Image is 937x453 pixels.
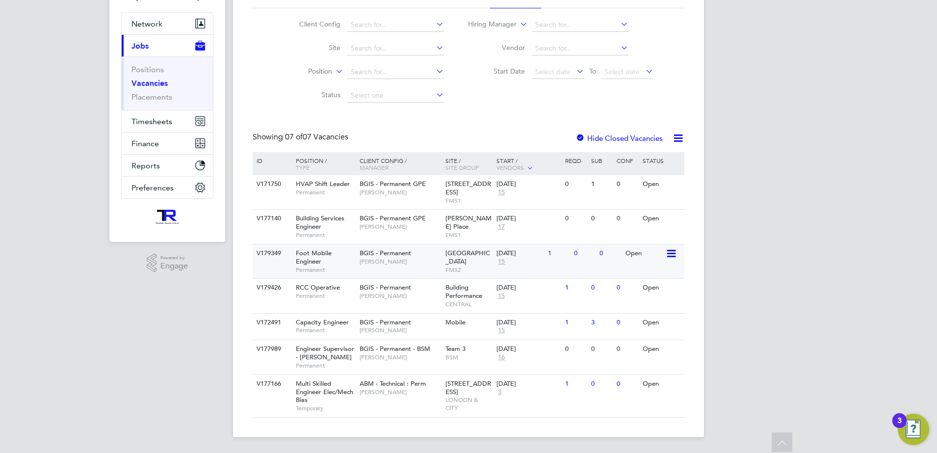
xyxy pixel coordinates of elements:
[122,13,213,34] button: Network
[360,180,426,188] span: BGIS - Permanent GPE
[640,210,683,228] div: Open
[445,283,482,300] span: Building Performance
[563,375,588,393] div: 1
[445,180,491,196] span: [STREET_ADDRESS]
[589,340,614,358] div: 0
[589,375,614,393] div: 0
[284,43,340,52] label: Site
[360,292,441,300] span: [PERSON_NAME]
[347,42,444,55] input: Search for...
[122,35,213,56] button: Jobs
[254,152,288,169] div: ID
[496,319,560,327] div: [DATE]
[254,314,288,332] div: V172491
[563,152,588,169] div: Reqd
[122,177,213,198] button: Preferences
[347,18,444,32] input: Search for...
[640,152,683,169] div: Status
[160,262,188,270] span: Engage
[898,414,929,445] button: Open Resource Center, 3 new notifications
[154,209,181,224] img: wearetecrec-logo-retina.png
[445,396,492,411] span: LONODN & CITY
[496,249,543,258] div: [DATE]
[589,314,614,332] div: 3
[147,254,188,272] a: Powered byEngage
[121,209,213,224] a: Go to home page
[296,188,355,196] span: Permanent
[614,210,640,228] div: 0
[445,353,492,361] span: BSM
[614,279,640,297] div: 0
[122,155,213,176] button: Reports
[254,375,288,393] div: V177166
[131,79,168,88] a: Vacancies
[496,345,560,353] div: [DATE]
[131,19,162,28] span: Network
[347,89,444,103] input: Select one
[496,188,506,197] span: 15
[494,152,563,177] div: Start /
[360,326,441,334] span: [PERSON_NAME]
[445,266,492,274] span: FMS2
[296,231,355,239] span: Permanent
[563,279,588,297] div: 1
[589,175,614,193] div: 1
[546,244,571,263] div: 1
[589,279,614,297] div: 0
[586,65,599,78] span: To
[640,175,683,193] div: Open
[640,375,683,393] div: Open
[131,92,172,102] a: Placements
[575,133,663,143] label: Hide Closed Vacancies
[122,56,213,110] div: Jobs
[496,214,560,223] div: [DATE]
[284,90,340,99] label: Status
[122,110,213,132] button: Timesheets
[296,345,354,361] span: Engineer Supervisor - [PERSON_NAME]
[640,340,683,358] div: Open
[253,132,350,142] div: Showing
[443,152,495,176] div: Site /
[284,20,340,28] label: Client Config
[276,67,332,77] label: Position
[347,65,444,79] input: Search for...
[445,379,491,396] span: [STREET_ADDRESS]
[445,345,466,353] span: Team 3
[535,67,571,76] span: Select date
[296,249,332,266] span: Foot Mobile Engineer
[468,67,525,76] label: Start Date
[445,249,490,266] span: [GEOGRAPHIC_DATA]
[623,244,666,263] div: Open
[360,223,441,231] span: [PERSON_NAME]
[360,258,441,266] span: [PERSON_NAME]
[131,161,160,170] span: Reports
[296,379,353,404] span: Multi Skilled Engineer Elec/Mech Bias
[296,318,349,326] span: Capacity Engineer
[640,314,683,332] div: Open
[360,163,389,171] span: Manager
[614,340,640,358] div: 0
[897,421,902,433] div: 3
[360,249,411,257] span: BGIS - Permanent
[445,300,492,308] span: CENTRAL
[360,188,441,196] span: [PERSON_NAME]
[445,318,466,326] span: Mobile
[360,283,411,292] span: BGIS - Permanent
[496,258,506,266] span: 15
[296,283,340,292] span: RCC Operative
[288,152,357,176] div: Position /
[604,67,640,76] span: Select date
[131,41,149,51] span: Jobs
[532,18,628,32] input: Search for...
[254,175,288,193] div: V171750
[496,292,506,300] span: 15
[563,314,588,332] div: 1
[285,132,348,142] span: 07 Vacancies
[496,180,560,188] div: [DATE]
[360,388,441,396] span: [PERSON_NAME]
[160,254,188,262] span: Powered by
[563,340,588,358] div: 0
[296,163,310,171] span: Type
[296,362,355,370] span: Permanent
[445,231,492,239] span: FMS1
